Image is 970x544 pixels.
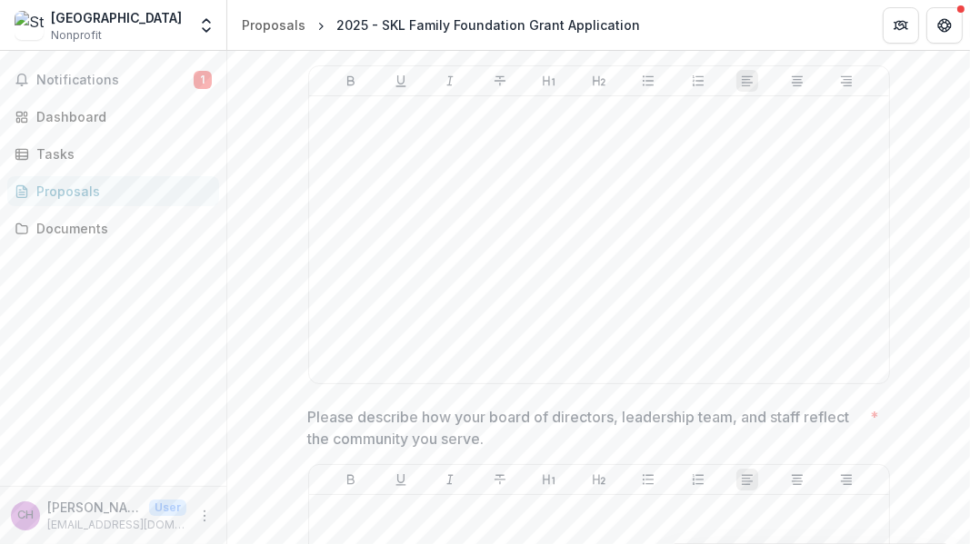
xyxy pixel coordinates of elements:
button: Ordered List [687,469,709,490]
button: Underline [390,469,412,490]
img: St. David's Center [15,11,44,40]
button: Italicize [439,70,461,92]
span: 1 [194,71,212,89]
button: Heading 1 [538,469,560,490]
div: Tasks [36,144,205,163]
a: Dashboard [7,102,219,132]
button: Ordered List [687,70,709,92]
button: Notifications1 [7,65,219,94]
span: Nonprofit [51,27,102,44]
p: User [149,499,186,516]
div: Documents [36,219,205,238]
button: Bullet List [637,469,659,490]
button: Align Right [835,70,857,92]
p: Please describe how your board of directors, leadership team, and staff reflect the community you... [308,406,864,450]
div: Proposals [36,182,205,201]
button: Bullet List [637,70,659,92]
div: Dashboard [36,107,205,126]
button: Bold [340,70,362,92]
button: Strike [489,70,511,92]
button: Align Right [835,469,857,490]
a: Proposals [7,176,219,206]
div: Proposals [242,15,305,35]
div: 2025 - SKL Family Foundation Grant Application [336,15,640,35]
a: Proposals [235,12,313,38]
button: Align Left [736,70,758,92]
nav: breadcrumb [235,12,647,38]
p: [PERSON_NAME] [47,498,142,517]
button: Open entity switcher [194,7,219,44]
button: Heading 1 [538,70,560,92]
button: Strike [489,469,511,490]
a: Tasks [7,139,219,169]
button: Heading 2 [588,70,610,92]
button: Align Center [786,70,808,92]
button: More [194,505,215,527]
button: Heading 2 [588,469,610,490]
button: Align Center [786,469,808,490]
button: Italicize [439,469,461,490]
button: Underline [390,70,412,92]
div: [GEOGRAPHIC_DATA] [51,8,182,27]
button: Get Help [926,7,963,44]
span: Notifications [36,73,194,88]
button: Align Left [736,469,758,490]
p: [EMAIL_ADDRESS][DOMAIN_NAME] [47,517,186,533]
button: Bold [340,469,362,490]
div: Carol Hammond [17,509,34,521]
button: Partners [883,7,919,44]
a: Documents [7,213,219,243]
